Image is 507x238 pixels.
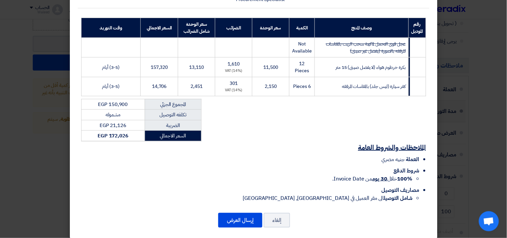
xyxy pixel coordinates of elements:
span: (3-5) أيام [102,83,120,90]
th: رقم الموديل [409,18,426,38]
li: الى مقر العميل في [GEOGRAPHIC_DATA], [GEOGRAPHIC_DATA] [81,194,413,202]
button: إرسال العرض [218,213,262,228]
span: EGP 21,126 [100,122,126,129]
th: سعر الوحدة [252,18,289,38]
u: الملاحظات والشروط العامة [358,142,426,152]
td: EGP 150,900 [81,99,145,110]
span: مشموله [106,111,120,118]
span: بكرة خرطوم هواء (لا يفضل صينى) 15 متر [336,64,406,71]
strong: EGP 172,026 [98,132,128,139]
strike: عجل قوى التحمل لماكينة سحب الزيت بالمقاسات المرفقه بالصورة (يفضل غير صينى) [326,40,406,54]
th: الضرائب [215,18,252,38]
span: خلال من Invoice Date. [332,175,412,183]
span: (3-5) أيام [102,64,120,71]
td: السعر الاجمالي [145,131,201,141]
th: وقت التوريد [81,18,141,38]
td: تكلفه التوصيل [145,110,201,120]
span: العملة [406,155,419,163]
button: إلغاء [264,213,290,228]
span: 2,451 [191,83,203,90]
th: الكمية [289,18,315,38]
td: المجموع الجزئي [145,99,201,110]
strong: شامل التوصيل [384,194,413,202]
div: (14%) VAT [218,68,249,74]
span: 1,610 [228,61,240,68]
span: Not Available [292,40,312,54]
span: 2,150 [265,83,277,90]
span: 12 Pieces [295,60,309,74]
span: 13,110 [189,64,204,71]
span: 14,706 [152,83,166,90]
span: 11,500 [264,64,278,71]
span: 301 [230,80,238,87]
span: 6 Pieces [293,83,311,90]
span: جنيه مصري [382,155,405,163]
span: مصاريف التوصيل [382,186,419,194]
div: Open chat [479,211,499,231]
span: كفر سيارة (ليس جلد) بالمقاسات المرفقه [342,83,406,90]
th: سعر الوحدة شامل الضرائب [178,18,215,38]
span: 157,320 [151,64,168,71]
u: 30 يوم [373,175,387,183]
span: شروط الدفع [393,167,419,175]
strong: 100% [397,175,413,183]
div: (14%) VAT [218,88,249,93]
th: وصف المنتج [315,18,409,38]
th: السعر الاجمالي [141,18,178,38]
td: الضريبة [145,120,201,131]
